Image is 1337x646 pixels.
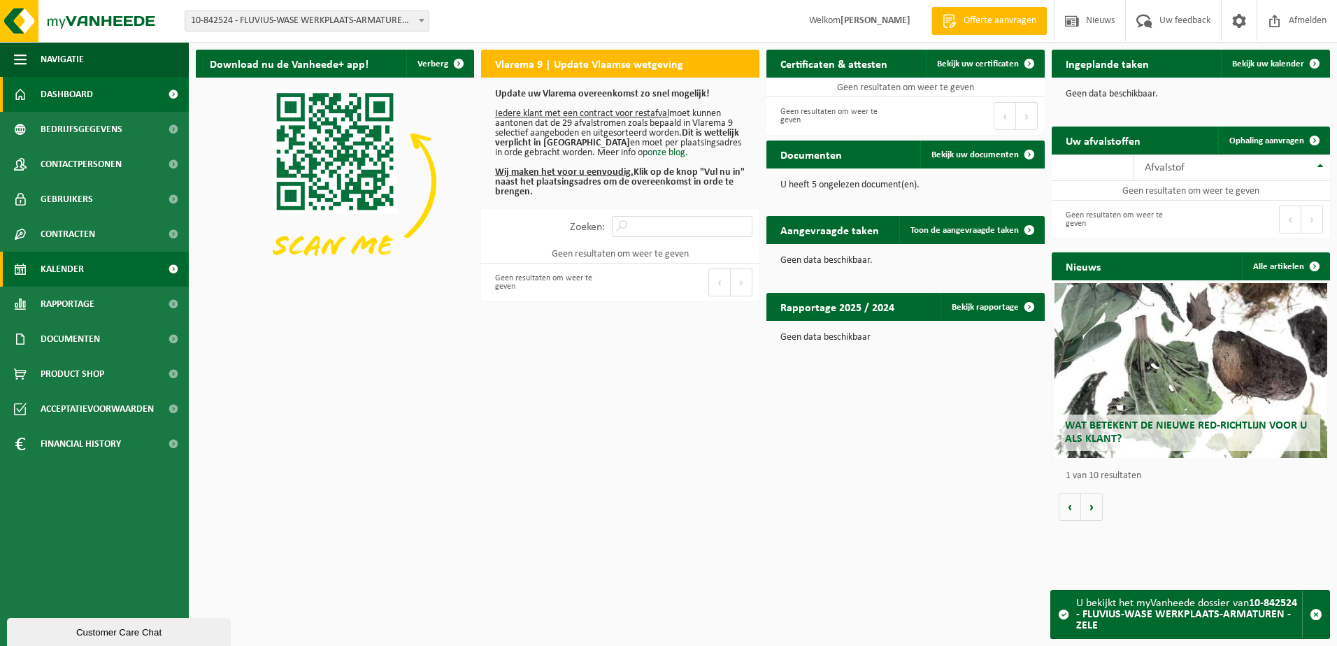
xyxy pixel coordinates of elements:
[766,293,908,320] h2: Rapportage 2025 / 2024
[780,333,1031,343] p: Geen data beschikbaar
[41,357,104,392] span: Product Shop
[766,141,856,168] h2: Documenten
[41,147,122,182] span: Contactpersonen
[41,252,84,287] span: Kalender
[1054,283,1327,458] a: Wat betekent de nieuwe RED-richtlijn voor u als klant?
[495,89,745,197] p: moet kunnen aantonen dat de 29 afvalstromen zoals bepaald in Vlarema 9 selectief aangeboden en ui...
[766,216,893,243] h2: Aangevraagde taken
[766,50,901,77] h2: Certificaten & attesten
[766,78,1045,97] td: Geen resultaten om weer te geven
[1242,252,1329,280] a: Alle artikelen
[1059,204,1184,235] div: Geen resultaten om weer te geven
[1081,493,1103,521] button: Volgende
[41,112,122,147] span: Bedrijfsgegevens
[1076,591,1302,638] div: U bekijkt het myVanheede dossier van
[1052,127,1154,154] h2: Uw afvalstoffen
[1052,181,1330,201] td: Geen resultaten om weer te geven
[481,244,759,264] td: Geen resultaten om weer te geven
[570,222,605,233] label: Zoeken:
[941,293,1043,321] a: Bekijk rapportage
[1066,89,1316,99] p: Geen data beschikbaar.
[1076,598,1297,631] strong: 10-842524 - FLUVIUS-WASE WERKPLAATS-ARMATUREN - ZELE
[1229,136,1304,145] span: Ophaling aanvragen
[41,322,100,357] span: Documenten
[1218,127,1329,155] a: Ophaling aanvragen
[196,50,382,77] h2: Download nu de Vanheede+ app!
[185,10,429,31] span: 10-842524 - FLUVIUS-WASE WERKPLAATS-ARMATUREN - ZELE
[495,128,739,148] b: Dit is wettelijk verplicht in [GEOGRAPHIC_DATA]
[1221,50,1329,78] a: Bekijk uw kalender
[1232,59,1304,69] span: Bekijk uw kalender
[481,50,697,77] h2: Vlarema 9 | Update Vlaamse wetgeving
[495,89,710,99] b: Update uw Vlarema overeenkomst zo snel mogelijk!
[406,50,473,78] button: Verberg
[1059,493,1081,521] button: Vorige
[417,59,448,69] span: Verberg
[488,267,613,298] div: Geen resultaten om weer te geven
[841,15,910,26] strong: [PERSON_NAME]
[780,180,1031,190] p: U heeft 5 ongelezen document(en).
[495,167,634,178] u: Wij maken het voor u eenvoudig.
[185,11,429,31] span: 10-842524 - FLUVIUS-WASE WERKPLAATS-ARMATUREN - ZELE
[41,392,154,426] span: Acceptatievoorwaarden
[920,141,1043,168] a: Bekijk uw documenten
[926,50,1043,78] a: Bekijk uw certificaten
[780,256,1031,266] p: Geen data beschikbaar.
[1279,206,1301,234] button: Previous
[1145,162,1185,173] span: Afvalstof
[1016,102,1038,130] button: Next
[648,148,688,158] a: onze blog.
[495,108,669,119] u: Iedere klant met een contract voor restafval
[1301,206,1323,234] button: Next
[899,216,1043,244] a: Toon de aangevraagde taken
[931,150,1019,159] span: Bekijk uw documenten
[41,287,94,322] span: Rapportage
[937,59,1019,69] span: Bekijk uw certificaten
[41,182,93,217] span: Gebruikers
[910,226,1019,235] span: Toon de aangevraagde taken
[41,217,95,252] span: Contracten
[41,42,84,77] span: Navigatie
[960,14,1040,28] span: Offerte aanvragen
[495,167,745,197] b: Klik op de knop "Vul nu in" naast het plaatsingsadres om de overeenkomst in orde te brengen.
[1065,420,1307,445] span: Wat betekent de nieuwe RED-richtlijn voor u als klant?
[41,77,93,112] span: Dashboard
[1052,50,1163,77] h2: Ingeplande taken
[931,7,1047,35] a: Offerte aanvragen
[731,268,752,296] button: Next
[773,101,899,131] div: Geen resultaten om weer te geven
[994,102,1016,130] button: Previous
[1052,252,1115,280] h2: Nieuws
[708,268,731,296] button: Previous
[196,78,474,287] img: Download de VHEPlus App
[7,615,234,646] iframe: chat widget
[1066,471,1323,481] p: 1 van 10 resultaten
[41,426,121,461] span: Financial History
